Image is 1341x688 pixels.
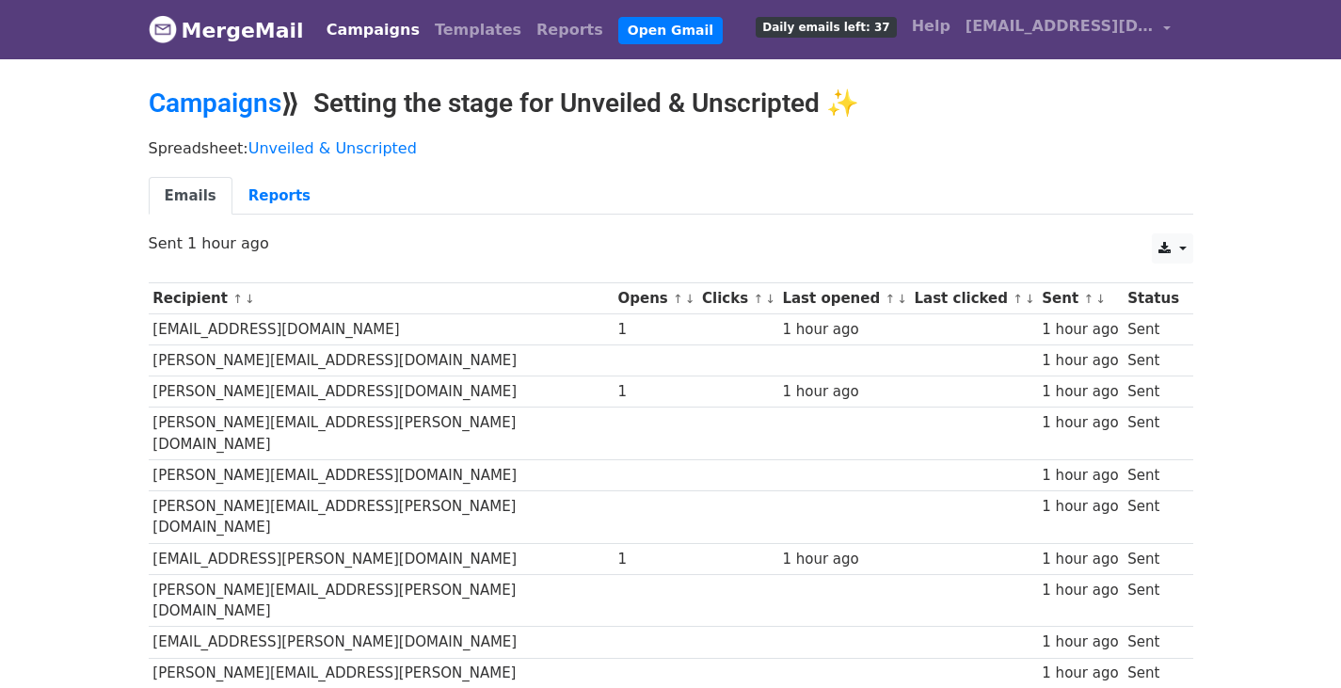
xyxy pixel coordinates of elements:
div: 1 [618,381,694,403]
td: Sent [1123,491,1183,544]
a: ↓ [1025,292,1035,306]
td: [EMAIL_ADDRESS][DOMAIN_NAME] [149,314,614,345]
div: 1 hour ago [1042,632,1118,653]
div: 1 hour ago [782,381,904,403]
td: Sent [1123,543,1183,574]
a: ↓ [1095,292,1106,306]
div: 1 hour ago [782,319,904,341]
a: ↑ [1083,292,1094,306]
a: Campaigns [149,88,281,119]
td: [PERSON_NAME][EMAIL_ADDRESS][DOMAIN_NAME] [149,345,614,376]
div: 1 hour ago [1042,319,1118,341]
div: 1 hour ago [1042,412,1118,434]
span: [EMAIL_ADDRESS][DOMAIN_NAME] [966,15,1154,38]
td: Sent [1123,460,1183,491]
td: [PERSON_NAME][EMAIL_ADDRESS][DOMAIN_NAME] [149,376,614,408]
th: Sent [1038,283,1124,314]
a: Help [904,8,958,45]
p: Spreadsheet: [149,138,1193,158]
img: MergeMail logo [149,15,177,43]
a: [EMAIL_ADDRESS][DOMAIN_NAME] [958,8,1178,52]
th: Clicks [697,283,777,314]
span: Daily emails left: 37 [756,17,896,38]
a: Templates [427,11,529,49]
a: Campaigns [319,11,427,49]
td: [PERSON_NAME][EMAIL_ADDRESS][PERSON_NAME][DOMAIN_NAME] [149,491,614,544]
div: 1 hour ago [1042,465,1118,487]
a: ↑ [673,292,683,306]
div: 1 hour ago [1042,663,1118,684]
td: Sent [1123,314,1183,345]
th: Last clicked [910,283,1038,314]
div: 1 hour ago [1042,381,1118,403]
a: ↑ [885,292,895,306]
th: Status [1123,283,1183,314]
a: ↓ [765,292,775,306]
a: ↑ [1013,292,1023,306]
h2: ⟫ Setting the stage for Unveiled & Unscripted ✨ [149,88,1193,120]
div: 1 [618,549,694,570]
th: Opens [614,283,698,314]
a: ↑ [753,292,763,306]
a: ↓ [897,292,907,306]
a: Unveiled & Unscripted [248,139,417,157]
td: [PERSON_NAME][EMAIL_ADDRESS][PERSON_NAME][DOMAIN_NAME] [149,574,614,627]
a: Reports [232,177,327,216]
a: ↑ [232,292,243,306]
div: 1 hour ago [1042,580,1118,601]
td: [EMAIL_ADDRESS][PERSON_NAME][DOMAIN_NAME] [149,543,614,574]
td: [EMAIL_ADDRESS][PERSON_NAME][DOMAIN_NAME] [149,627,614,658]
td: Sent [1123,408,1183,460]
a: ↓ [685,292,695,306]
div: 1 hour ago [782,549,904,570]
a: ↓ [245,292,255,306]
p: Sent 1 hour ago [149,233,1193,253]
div: 1 hour ago [1042,549,1118,570]
td: Sent [1123,574,1183,627]
a: Open Gmail [618,17,723,44]
td: Sent [1123,345,1183,376]
td: [PERSON_NAME][EMAIL_ADDRESS][PERSON_NAME][DOMAIN_NAME] [149,408,614,460]
div: 1 [618,319,694,341]
a: Emails [149,177,232,216]
td: [PERSON_NAME][EMAIL_ADDRESS][DOMAIN_NAME] [149,460,614,491]
th: Recipient [149,283,614,314]
a: Reports [529,11,611,49]
a: MergeMail [149,10,304,50]
td: Sent [1123,627,1183,658]
td: Sent [1123,376,1183,408]
div: 1 hour ago [1042,496,1118,518]
a: Daily emails left: 37 [748,8,903,45]
div: 1 hour ago [1042,350,1118,372]
th: Last opened [778,283,910,314]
